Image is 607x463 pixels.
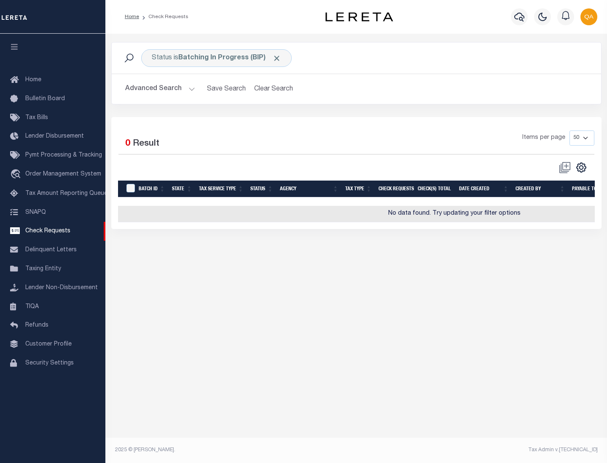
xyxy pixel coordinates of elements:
span: Taxing Entity [25,266,61,272]
span: Customer Profile [25,341,72,347]
span: Security Settings [25,360,74,366]
li: Check Requests [139,13,188,21]
span: Delinquent Letters [25,247,77,253]
span: SNAPQ [25,209,46,215]
span: Bulletin Board [25,96,65,102]
button: Save Search [202,81,251,97]
th: Created By: activate to sort column ascending [512,181,569,198]
th: Check(s) Total [414,181,456,198]
div: 2025 © [PERSON_NAME]. [109,446,357,454]
th: Tax Service Type: activate to sort column ascending [196,181,247,198]
span: Tax Amount Reporting Queue [25,191,107,197]
button: Advanced Search [125,81,195,97]
th: Agency: activate to sort column ascending [277,181,342,198]
span: Lender Non-Disbursement [25,285,98,291]
span: Lender Disbursement [25,133,84,139]
span: Check Requests [25,228,70,234]
button: Clear Search [251,81,297,97]
b: Batching In Progress (BIP) [178,55,281,61]
img: logo-dark.svg [325,12,393,21]
i: travel_explore [10,169,24,180]
img: svg+xml;base64,PHN2ZyB4bWxucz0iaHR0cDovL3d3dy53My5vcmcvMjAwMC9zdmciIHBvaW50ZXItZXZlbnRzPSJub25lIi... [580,8,597,25]
span: Tax Bills [25,115,48,121]
label: Result [133,137,159,151]
span: Order Management System [25,171,101,177]
th: Date Created: activate to sort column ascending [456,181,512,198]
span: TIQA [25,303,39,309]
div: Tax Admin v.[TECHNICAL_ID] [363,446,598,454]
span: Refunds [25,322,48,328]
span: 0 [125,139,130,148]
span: Home [25,77,41,83]
th: Tax Type: activate to sort column ascending [342,181,375,198]
th: State: activate to sort column ascending [169,181,196,198]
a: Home [125,14,139,19]
th: Batch Id: activate to sort column ascending [135,181,169,198]
th: Status: activate to sort column ascending [247,181,277,198]
th: Check Requests [375,181,414,198]
span: Click to Remove [272,54,281,63]
span: Pymt Processing & Tracking [25,152,102,158]
div: Status is [141,49,292,67]
span: Items per page [522,133,565,143]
